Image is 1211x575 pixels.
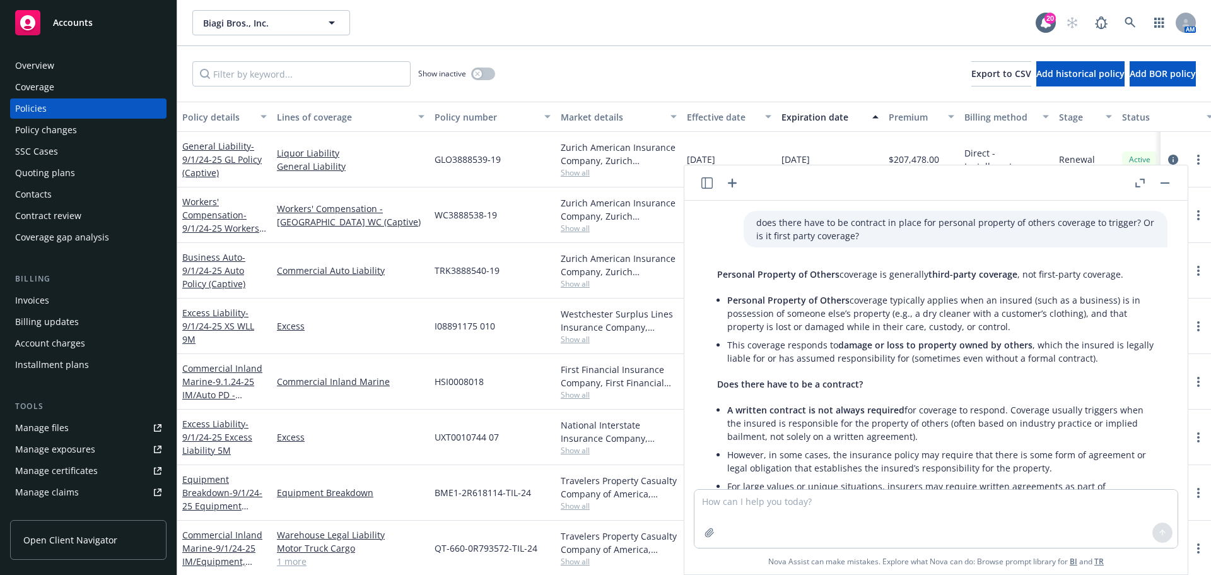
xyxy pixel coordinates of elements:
[277,528,424,542] a: Warehouse Legal Liability
[1127,154,1152,165] span: Active
[727,336,1155,367] li: This coverage responds to , which the insured is legally liable for or has assumed responsibility...
[971,61,1031,86] button: Export to CSV
[561,389,677,400] span: Show all
[1147,10,1172,35] a: Switch app
[182,209,266,247] span: - 9/1/24-25 Workers Comp (Captive)
[182,362,262,414] a: Commercial Inland Marine
[435,430,499,444] span: UXT0010744 07
[561,278,677,289] span: Show all
[10,504,167,524] a: Manage BORs
[964,146,1049,173] span: Direct - Installments
[418,68,466,79] span: Show inactive
[277,542,424,555] a: Motor Truck Cargo
[1130,68,1196,80] span: Add BOR policy
[277,375,424,388] a: Commercial Inland Marine
[561,141,677,167] div: Zurich American Insurance Company, Zurich Insurance Group, Artex risk
[15,312,79,332] div: Billing updates
[561,252,677,278] div: Zurich American Insurance Company, Zurich Insurance Group
[10,400,167,413] div: Tools
[1191,152,1206,167] a: more
[15,77,54,97] div: Coverage
[561,418,677,445] div: National Interstate Insurance Company, National Interstate Insurance, Artex risk
[884,102,959,132] button: Premium
[971,68,1031,80] span: Export to CSV
[15,355,89,375] div: Installment plans
[10,461,167,481] a: Manage certificates
[1130,61,1196,86] button: Add BOR policy
[1059,110,1098,124] div: Stage
[727,477,1155,509] li: For large values or unique situations, insurers may require written agreements as part of underwr...
[435,486,531,499] span: BME1-2R618114-TIL-24
[1044,13,1056,24] div: 20
[889,153,939,166] span: $207,478.00
[277,486,424,499] a: Equipment Breakdown
[1191,263,1206,278] a: more
[561,363,677,389] div: First Financial Insurance Company, First Financial Insurance Company, RT Specialty Insurance Serv...
[435,542,537,555] span: QT-660-0R793572-TIL-24
[1191,319,1206,334] a: more
[556,102,682,132] button: Market details
[1166,152,1181,167] a: circleInformation
[15,141,58,162] div: SSC Cases
[717,268,1155,281] p: coverage is generally , not first-party coverage.
[727,446,1155,477] li: However, in some cases, the insurance policy may require that there is some form of agreement or ...
[182,376,254,414] span: - 9.1.24-25 IM/Auto PD -Trailers
[182,418,252,456] span: - 9/1/24-25 Excess Liability 5M
[182,473,262,525] a: Equipment Breakdown
[1094,556,1104,567] a: TR
[10,439,167,459] a: Manage exposures
[561,334,677,345] span: Show all
[928,268,1017,280] span: third-party coverage
[277,264,424,277] a: Commercial Auto Liability
[182,251,245,290] a: Business Auto
[15,504,74,524] div: Manage BORs
[10,163,167,183] a: Quoting plans
[435,153,501,166] span: GLO3888539‐19
[435,375,484,388] span: HSI0008018
[182,140,262,179] a: General Liability
[277,319,424,333] a: Excess
[10,206,167,226] a: Contract review
[1054,102,1117,132] button: Stage
[689,548,1183,574] span: Nova Assist can make mistakes. Explore what Nova can do: Browse prompt library for and
[435,264,500,277] span: TRK3888540-19
[182,307,254,345] a: Excess Liability
[727,401,1155,446] li: for coverage to respond. Coverage usually triggers when the insured is responsible for the proper...
[10,98,167,119] a: Policies
[1191,208,1206,223] a: more
[277,146,424,160] a: Liquor Liability
[15,290,49,311] div: Invoices
[277,555,424,568] a: 1 more
[964,110,1035,124] div: Billing method
[561,556,677,567] span: Show all
[15,461,98,481] div: Manage certificates
[687,110,758,124] div: Effective date
[15,439,95,459] div: Manage exposures
[1070,556,1077,567] a: BI
[10,5,167,40] a: Accounts
[1191,485,1206,501] a: more
[192,61,411,86] input: Filter by keyword...
[15,206,81,226] div: Contract review
[10,227,167,247] a: Coverage gap analysis
[182,110,253,124] div: Policy details
[182,418,252,456] a: Excess Liability
[15,227,109,247] div: Coverage gap analysis
[959,102,1054,132] button: Billing method
[10,312,167,332] a: Billing updates
[182,140,262,179] span: - 9/1/24-25 GL Policy (Captive)
[561,196,677,223] div: Zurich American Insurance Company, Zurich Insurance Group
[889,110,940,124] div: Premium
[15,418,69,438] div: Manage files
[15,56,54,76] div: Overview
[1036,68,1125,80] span: Add historical policy
[10,418,167,438] a: Manage files
[177,102,272,132] button: Policy details
[781,153,810,166] span: [DATE]
[182,196,259,247] a: Workers' Compensation
[687,153,715,166] span: [DATE]
[435,319,495,333] span: I08891175 010
[1191,430,1206,445] a: more
[561,307,677,334] div: Westchester Surplus Lines Insurance Company, Chubb Group, Amwins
